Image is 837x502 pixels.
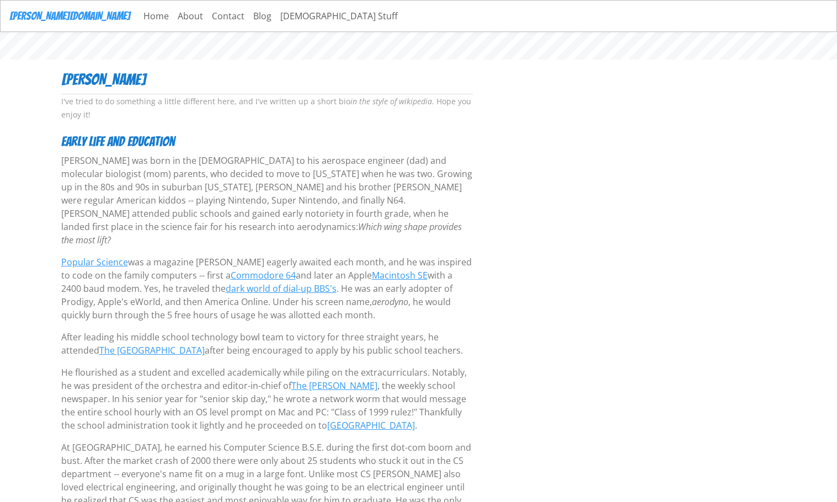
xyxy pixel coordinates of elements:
a: [PERSON_NAME][DOMAIN_NAME] [9,5,130,27]
small: I've tried to do something a little different here, and I've written up a short bio . Hope you en... [61,96,471,120]
a: Popular Science [61,256,128,268]
p: was a magazine [PERSON_NAME] eagerly awaited each month, and he was inspired to code on the famil... [61,255,473,322]
a: Macintosh SE [372,269,428,281]
a: Home [139,5,173,27]
a: [DEMOGRAPHIC_DATA] Stuff [276,5,402,27]
p: After leading his middle school technology bowl team to victory for three straight years, he atte... [61,330,473,357]
a: Commodore 64 [231,269,296,281]
h4: Early life and education [61,134,473,150]
em: Which wing shape provides the most lift? [61,221,462,246]
p: [PERSON_NAME] was born in the [DEMOGRAPHIC_DATA] to his aerospace engineer (dad) and molecular bi... [61,154,473,247]
a: The [PERSON_NAME] [291,380,377,392]
a: dark world of dial-up BBS's [226,282,337,295]
h3: [PERSON_NAME] [61,71,473,89]
em: in the style of wikipedia [350,96,432,106]
a: Blog [249,5,276,27]
a: [GEOGRAPHIC_DATA] [327,419,415,431]
em: aerodyno [372,296,408,308]
a: The [GEOGRAPHIC_DATA] [99,344,205,356]
a: Contact [207,5,249,27]
a: About [173,5,207,27]
p: He flourished as a student and excelled academically while piling on the extracurriculars. Notabl... [61,366,473,432]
